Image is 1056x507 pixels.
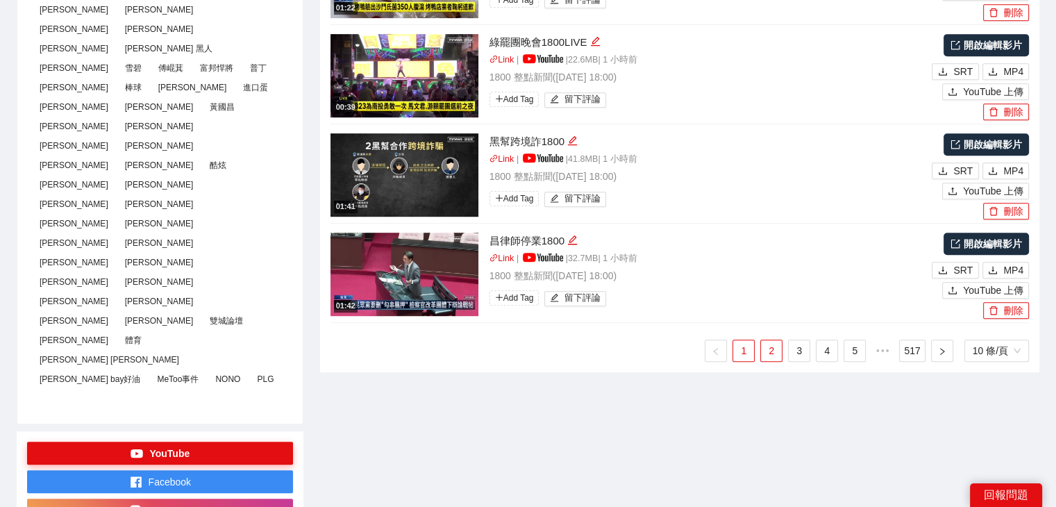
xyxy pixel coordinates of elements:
div: 頁碼 [964,340,1029,362]
a: linkLink [489,253,514,263]
span: [PERSON_NAME] [119,197,199,212]
span: edit [567,235,578,245]
span: [PERSON_NAME] [119,2,199,17]
span: ••• [871,340,894,362]
button: downloadMP4 [982,63,1029,80]
span: 傅崐萁 [153,60,189,76]
div: 編輯 [590,34,601,51]
span: [PERSON_NAME] [119,99,199,115]
span: [PERSON_NAME] [153,80,233,95]
button: downloadSRT [932,163,979,179]
span: [PERSON_NAME] [34,22,114,37]
span: link [489,55,498,64]
span: [PERSON_NAME] [34,138,114,153]
span: 酷炫 [204,158,232,173]
span: download [938,166,948,177]
span: [PERSON_NAME] [34,235,114,251]
div: 昌律師停業1800 [489,233,929,249]
span: delete [989,8,998,19]
span: upload [948,87,957,98]
button: right [931,340,953,362]
a: 517 [900,340,924,361]
button: uploadYouTube 上傳 [942,183,1029,199]
span: Add Tag [489,92,539,107]
span: [PERSON_NAME] [34,80,114,95]
div: 編輯 [567,233,578,249]
li: 5 [844,340,866,362]
span: [PERSON_NAME] [119,119,199,134]
p: 1800 整點新聞 ( [DATE] 18:00 ) [489,169,929,184]
div: 回報問題 [970,483,1042,507]
span: delete [989,306,998,317]
span: YouTube [149,446,190,461]
span: NONO [210,372,246,387]
span: PLG [251,372,279,387]
a: linkLink [489,55,514,65]
a: 1 [733,340,754,361]
span: [PERSON_NAME] [34,274,114,290]
div: 01:22 [334,2,358,14]
span: 富邦悍將 [194,60,239,76]
button: delete刪除 [983,203,1029,219]
span: 普丁 [244,60,272,76]
span: [PERSON_NAME] 黑人 [119,41,218,56]
li: 517 [899,340,925,362]
span: MP4 [1003,64,1023,79]
a: 開啟編輯影片 [944,233,1029,255]
a: linkLink [489,154,514,164]
span: [PERSON_NAME] [119,255,199,270]
span: export [950,40,960,50]
span: Facebook [149,474,191,490]
span: [PERSON_NAME] [119,274,199,290]
button: downloadSRT [932,63,979,80]
span: SRT [953,64,973,79]
span: [PERSON_NAME] [34,294,114,309]
span: edit [550,293,559,304]
li: 4 [816,340,838,362]
img: 64ef8801-9a9e-437a-9d95-53098e7e850a.jpg [330,34,478,117]
span: export [950,239,960,249]
span: edit [550,194,559,204]
span: [PERSON_NAME] [119,294,199,309]
span: MP4 [1003,163,1023,178]
span: [PERSON_NAME] [34,119,114,134]
a: 開啟編輯影片 [944,34,1029,56]
span: [PERSON_NAME] [34,197,114,212]
button: edit留下評論 [544,92,606,108]
li: 向後 5 頁 [871,340,894,362]
span: MP4 [1003,263,1023,278]
span: [PERSON_NAME] [34,60,114,76]
a: 2 [761,340,782,361]
span: Add Tag [489,290,539,306]
span: 黃國昌 [204,99,240,115]
img: yt_logo_rgb_light.a676ea31.png [523,153,563,163]
a: 開啟編輯影片 [944,133,1029,156]
span: SRT [953,263,973,278]
li: 下一頁 [931,340,953,362]
button: uploadYouTube 上傳 [942,282,1029,299]
span: YouTube 上傳 [963,84,1023,99]
button: left [705,340,727,362]
span: [PERSON_NAME] [34,255,114,270]
p: | | 32.7 MB | 1 小時前 [489,252,929,266]
button: edit留下評論 [544,192,606,207]
span: edit [590,36,601,47]
span: [PERSON_NAME] [34,41,114,56]
span: [PERSON_NAME] [119,138,199,153]
div: 編輯 [567,133,578,150]
span: [PERSON_NAME] [119,313,199,329]
span: edit [550,94,559,105]
a: 5 [844,340,865,361]
span: 雪碧 [119,60,147,76]
button: downloadMP4 [982,163,1029,179]
span: 進口蛋 [237,80,274,95]
button: Facebook [27,470,293,493]
span: link [489,253,498,263]
span: download [938,265,948,276]
span: SRT [953,163,973,178]
span: plus [495,293,503,301]
span: [PERSON_NAME] [PERSON_NAME] [34,352,185,367]
button: YouTube [27,442,293,465]
span: [PERSON_NAME] [119,22,199,37]
span: MeToo事件 [151,372,204,387]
